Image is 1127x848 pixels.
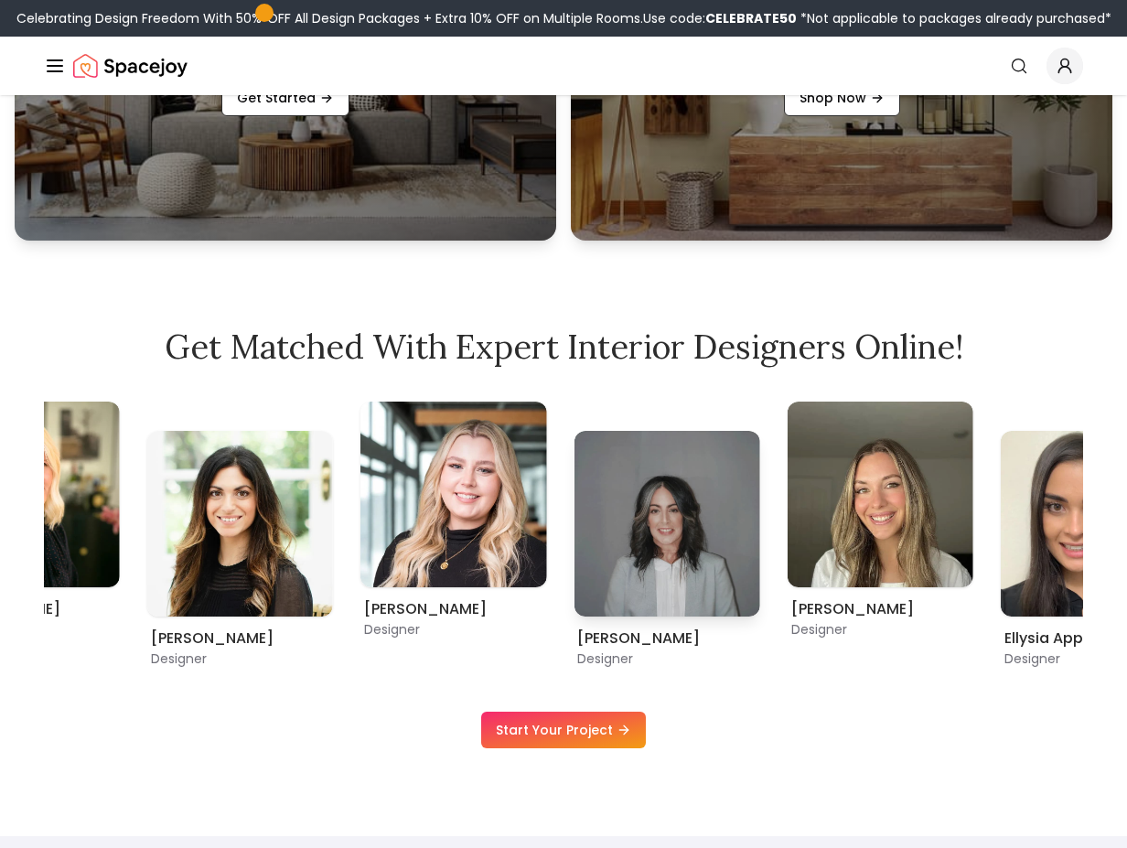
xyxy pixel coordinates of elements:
[151,628,329,649] h6: [PERSON_NAME]
[577,649,756,668] p: Designer
[788,402,973,587] img: Sarah Nelson
[791,620,970,639] p: Designer
[147,402,333,668] div: 4 / 9
[16,9,1111,27] div: Celebrating Design Freedom With 50% OFF All Design Packages + Extra 10% OFF on Multiple Rooms.
[643,9,797,27] span: Use code:
[364,620,542,639] p: Designer
[44,402,1083,668] div: Carousel
[574,431,759,617] img: Kaitlyn Zill
[577,628,756,649] h6: [PERSON_NAME]
[360,402,546,587] img: Hannah James
[481,712,646,748] a: Start Your Project
[44,328,1083,365] h2: Get Matched with Expert Interior Designers Online!
[73,48,188,84] a: Spacejoy
[705,9,797,27] b: CELEBRATE50
[574,402,759,668] div: 6 / 9
[364,598,542,620] h6: [PERSON_NAME]
[73,48,188,84] img: Spacejoy Logo
[44,37,1083,95] nav: Global
[797,9,1111,27] span: *Not applicable to packages already purchased*
[788,402,973,609] div: 7 / 9
[221,80,349,116] a: Get Started
[784,80,900,116] a: Shop Now
[791,598,970,620] h6: [PERSON_NAME]
[151,649,329,668] p: Designer
[147,431,333,617] img: Christina Manzo
[360,402,546,609] div: 5 / 9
